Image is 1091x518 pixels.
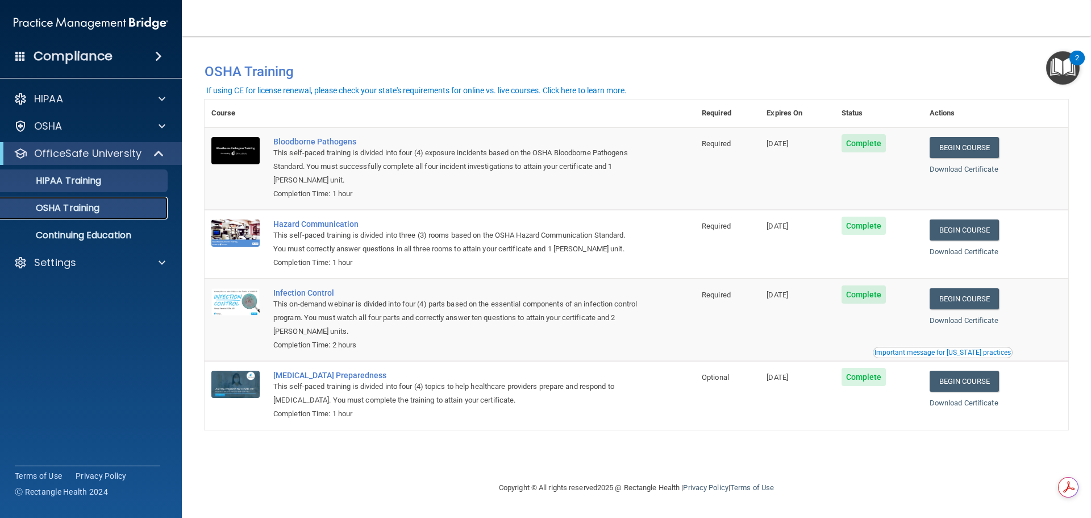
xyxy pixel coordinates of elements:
[15,486,108,498] span: Ⓒ Rectangle Health 2024
[930,399,998,407] a: Download Certificate
[875,349,1011,356] div: Important message for [US_STATE] practices
[14,92,165,106] a: HIPAA
[767,373,788,382] span: [DATE]
[429,470,844,506] div: Copyright © All rights reserved 2025 @ Rectangle Health | |
[273,229,638,256] div: This self-paced training is divided into three (3) rooms based on the OSHA Hazard Communication S...
[730,483,774,492] a: Terms of Use
[767,291,788,299] span: [DATE]
[273,297,638,338] div: This on-demand webinar is divided into four (4) parts based on the essential components of an inf...
[1046,51,1080,85] button: Open Resource Center, 2 new notifications
[835,100,923,127] th: Status
[873,347,1013,358] button: Read this if you are a dental practitioner in the state of CA
[702,139,731,148] span: Required
[34,119,63,133] p: OSHA
[273,137,638,146] a: Bloodborne Pathogens
[273,146,638,187] div: This self-paced training is divided into four (4) exposure incidents based on the OSHA Bloodborne...
[273,187,638,201] div: Completion Time: 1 hour
[76,470,127,482] a: Privacy Policy
[34,256,76,270] p: Settings
[206,86,627,94] div: If using CE for license renewal, please check your state's requirements for online vs. live cours...
[930,288,999,309] a: Begin Course
[273,380,638,407] div: This self-paced training is divided into four (4) topics to help healthcare providers prepare and...
[273,288,638,297] a: Infection Control
[930,247,998,256] a: Download Certificate
[7,202,99,214] p: OSHA Training
[760,100,834,127] th: Expires On
[1075,58,1079,73] div: 2
[14,256,165,270] a: Settings
[273,338,638,352] div: Completion Time: 2 hours
[767,139,788,148] span: [DATE]
[702,222,731,230] span: Required
[205,100,266,127] th: Course
[930,316,998,325] a: Download Certificate
[842,368,886,386] span: Complete
[273,371,638,380] a: [MEDICAL_DATA] Preparedness
[273,219,638,229] a: Hazard Communication
[842,217,886,235] span: Complete
[34,48,113,64] h4: Compliance
[767,222,788,230] span: [DATE]
[205,64,1068,80] h4: OSHA Training
[842,285,886,304] span: Complete
[7,175,101,187] p: HIPAA Training
[923,100,1068,127] th: Actions
[14,147,165,160] a: OfficeSafe University
[695,100,760,127] th: Required
[930,371,999,392] a: Begin Course
[14,12,168,35] img: PMB logo
[842,134,886,152] span: Complete
[702,291,731,299] span: Required
[7,230,163,241] p: Continuing Education
[930,165,998,173] a: Download Certificate
[702,373,729,382] span: Optional
[14,119,165,133] a: OSHA
[34,147,141,160] p: OfficeSafe University
[34,92,63,106] p: HIPAA
[205,85,628,96] button: If using CE for license renewal, please check your state's requirements for online vs. live cours...
[683,483,728,492] a: Privacy Policy
[273,256,638,270] div: Completion Time: 1 hour
[15,470,62,482] a: Terms of Use
[273,407,638,421] div: Completion Time: 1 hour
[930,137,999,158] a: Begin Course
[930,219,999,241] a: Begin Course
